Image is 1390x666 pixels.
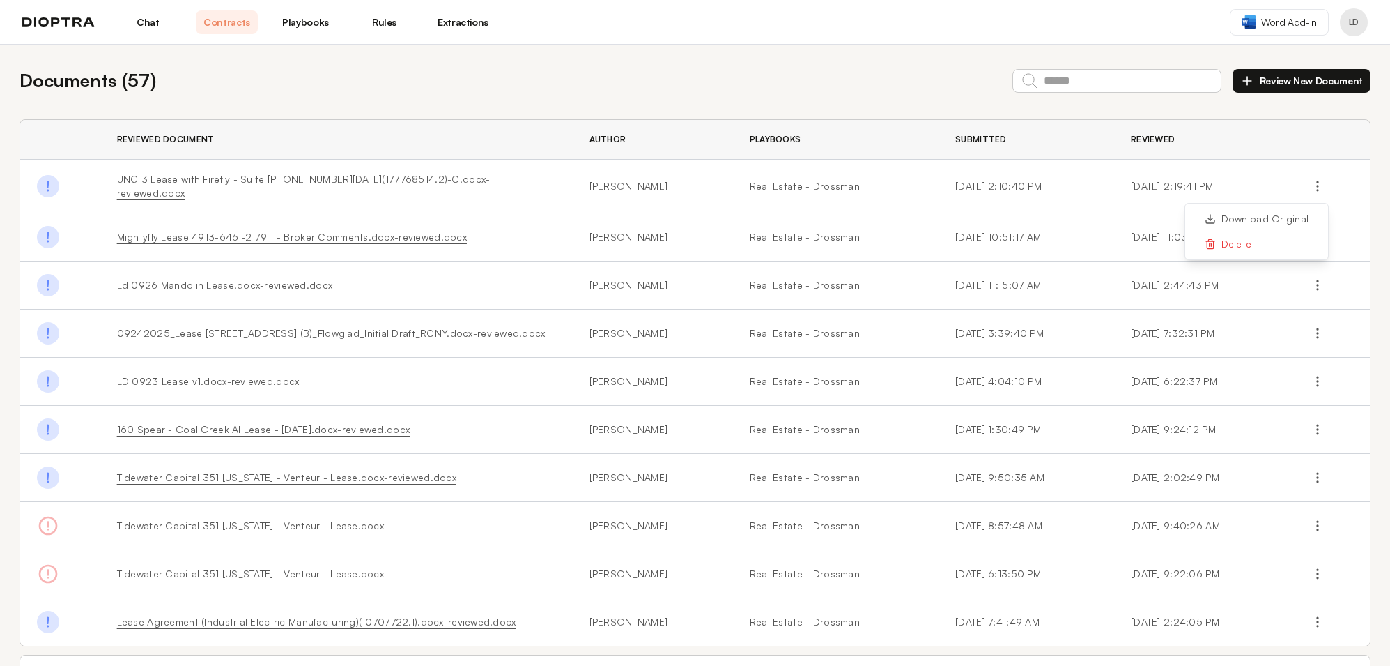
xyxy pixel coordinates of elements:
td: [DATE] 9:50:35 AM [939,454,1114,502]
th: Reviewed Document [100,120,573,160]
th: Playbooks [733,120,939,160]
img: word [1242,15,1256,29]
button: Profile menu [1340,8,1368,36]
td: [DATE] 11:15:07 AM [939,262,1114,310]
a: Real Estate - Drossman [750,230,922,244]
td: [DATE] 6:22:37 PM [1114,358,1290,406]
img: logo [22,17,95,27]
td: [DATE] 1:30:49 PM [939,406,1114,454]
img: Done [37,226,59,248]
td: [PERSON_NAME] [573,454,733,502]
a: UNG 3 Lease with Firefly - Suite [PHONE_NUMBER][DATE](177768514.2)-C.docx-reviewed.docx [117,173,491,199]
td: [DATE] 4:04:10 PM [939,358,1114,406]
a: Rules [353,10,415,34]
td: [PERSON_NAME] [573,310,733,358]
button: Review New Document [1233,69,1370,93]
td: [DATE] 11:03:07 AM [1114,213,1290,262]
img: Done [37,370,59,393]
td: [DATE] 9:24:12 PM [1114,406,1290,454]
a: Extractions [432,10,494,34]
td: [DATE] 8:57:48 AM [939,502,1114,550]
td: [DATE] 3:39:40 PM [939,310,1114,358]
img: Done [37,322,59,345]
td: [DATE] 9:22:06 PM [1114,550,1290,598]
td: [PERSON_NAME] [573,406,733,454]
td: [DATE] 2:02:49 PM [1114,454,1290,502]
img: Done [37,611,59,633]
a: Contracts [196,10,258,34]
td: [DATE] 6:13:50 PM [939,550,1114,598]
td: [DATE] 9:40:26 AM [1114,502,1290,550]
a: Real Estate - Drossman [750,179,922,193]
a: 09242025_Lease [STREET_ADDRESS] (B)_Flowglad_Initial Draft_RCNY.docx-reviewed.docx [117,327,546,339]
a: Real Estate - Drossman [750,471,922,485]
a: Chat [117,10,179,34]
td: [DATE] 2:24:05 PM [1114,598,1290,646]
a: Real Estate - Drossman [750,326,922,340]
td: [PERSON_NAME] [573,598,733,646]
td: [PERSON_NAME] [573,213,733,262]
a: Tidewater Capital 351 [US_STATE] - Venteur - Lease.docx-reviewed.docx [117,471,456,483]
img: Done [37,467,59,489]
a: Real Estate - Drossman [750,374,922,388]
span: Tidewater Capital 351 [US_STATE] - Venteur - Lease.docx [117,568,384,580]
a: Real Estate - Drossman [750,423,922,437]
span: Word Add-in [1261,15,1317,29]
td: [PERSON_NAME] [573,262,733,310]
td: [DATE] 10:51:17 AM [939,213,1114,262]
td: [PERSON_NAME] [573,160,733,213]
a: Word Add-in [1230,9,1329,36]
td: [DATE] 7:41:49 AM [939,598,1114,646]
th: Submitted [939,120,1114,160]
a: Real Estate - Drossman [750,615,922,629]
td: [DATE] 2:44:43 PM [1114,262,1290,310]
a: Real Estate - Drossman [750,567,922,581]
img: Done [37,274,59,296]
a: Mightyfly Lease 4913-6461-2179 1 - Broker Comments.docx-reviewed.docx [117,231,467,243]
a: 160 Spear - Coal Creek AI Lease - [DATE].docx-reviewed.docx [117,423,410,435]
img: Done [37,418,59,441]
td: [PERSON_NAME] [573,358,733,406]
button: Download Original [1194,206,1320,232]
span: Tidewater Capital 351 [US_STATE] - Venteur - Lease.docx [117,520,384,531]
td: [DATE] 7:32:31 PM [1114,310,1290,358]
td: [PERSON_NAME] [573,502,733,550]
th: Author [573,120,733,160]
a: Ld 0926 Mandolin Lease.docx-reviewed.docx [117,279,332,291]
td: [DATE] 2:19:41 PM [1114,160,1290,213]
h2: Documents ( 57 ) [20,67,156,94]
th: Reviewed [1114,120,1290,160]
a: Real Estate - Drossman [750,519,922,533]
td: [PERSON_NAME] [573,550,733,598]
a: Playbooks [275,10,337,34]
a: LD 0923 Lease v1.docx-reviewed.docx [117,375,300,387]
td: [DATE] 2:10:40 PM [939,160,1114,213]
button: Delete [1194,232,1320,257]
a: Lease Agreement (Industrial Electric Manufacturing)(10707722.1).docx-reviewed.docx [117,616,516,628]
img: Done [37,175,59,197]
a: Real Estate - Drossman [750,278,922,292]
